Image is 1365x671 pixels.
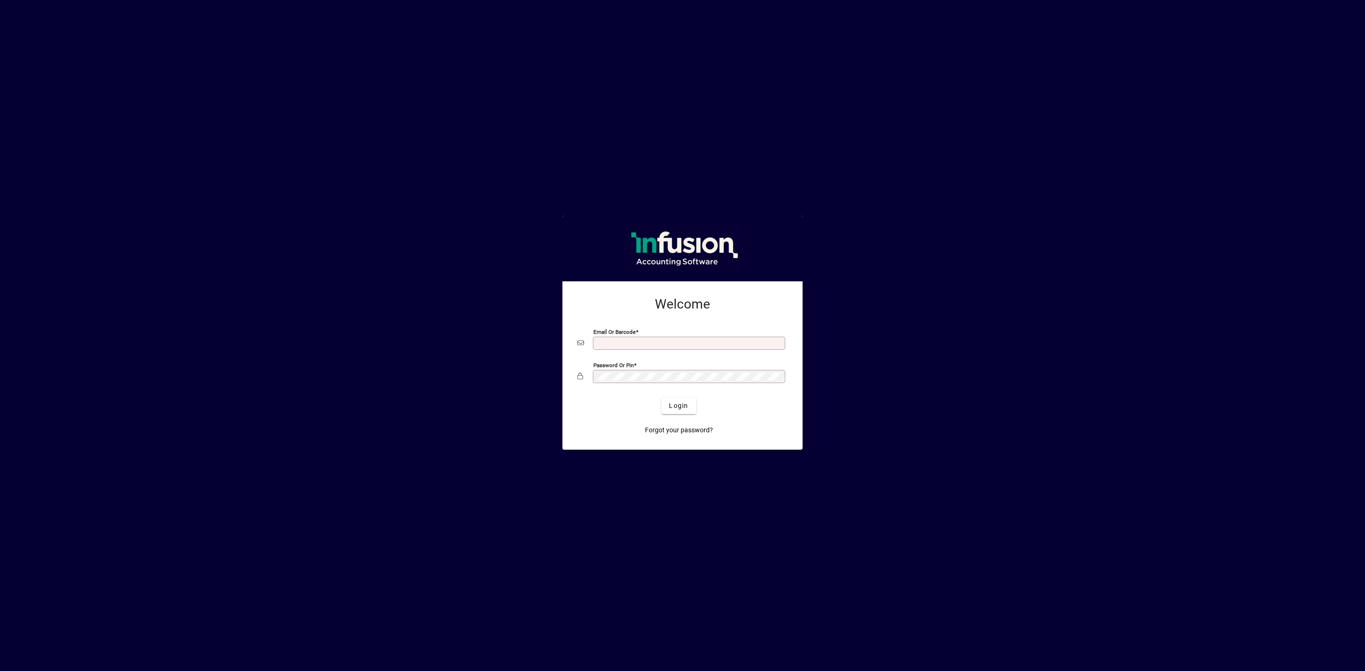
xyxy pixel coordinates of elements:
button: Login [661,397,696,414]
span: Login [669,401,688,411]
mat-label: Email or Barcode [593,329,636,335]
a: Forgot your password? [641,422,717,438]
span: Forgot your password? [645,425,713,435]
h2: Welcome [577,296,788,312]
mat-label: Password or Pin [593,362,634,369]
